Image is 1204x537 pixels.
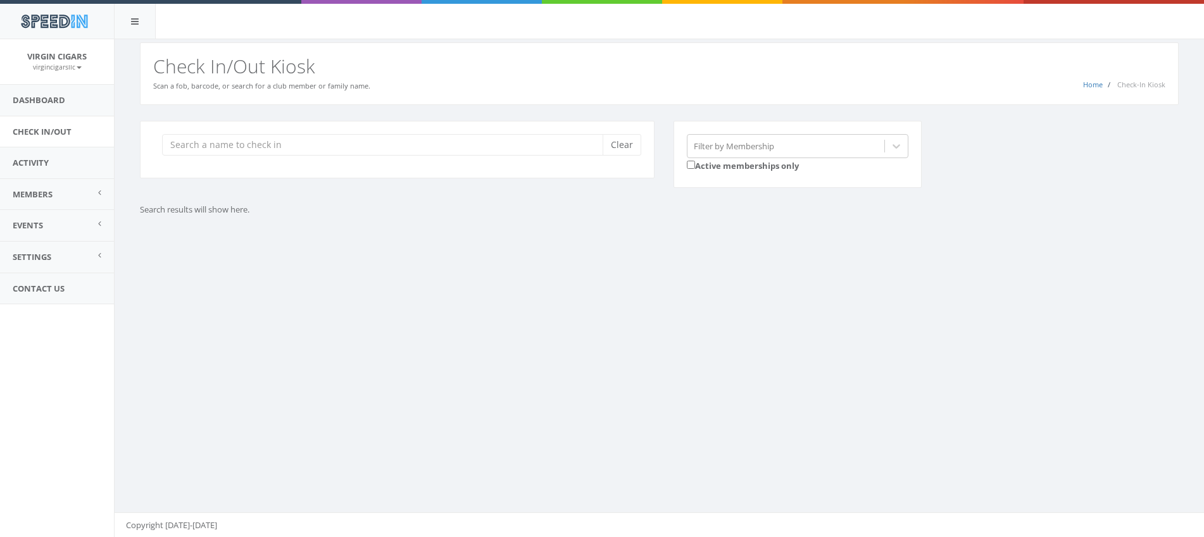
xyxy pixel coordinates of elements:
span: Check-In Kiosk [1117,80,1165,89]
input: Active memberships only [687,161,695,169]
input: Search a name to check in [162,134,612,156]
img: speedin_logo.png [15,9,94,33]
span: Settings [13,251,51,262]
a: Home [1083,80,1103,89]
span: Members [13,188,53,200]
small: virgincigarsllc [33,63,82,71]
span: Events [13,219,43,231]
span: Virgin Cigars [27,51,87,62]
button: Clear [603,134,641,156]
span: Contact Us [13,283,65,294]
label: Active memberships only [687,158,799,172]
div: Filter by Membership [694,140,774,152]
p: Search results will show here. [140,204,729,216]
small: Scan a fob, barcode, or search for a club member or family name. [153,81,370,90]
h2: Check In/Out Kiosk [153,56,1165,77]
a: virgincigarsllc [33,61,82,72]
